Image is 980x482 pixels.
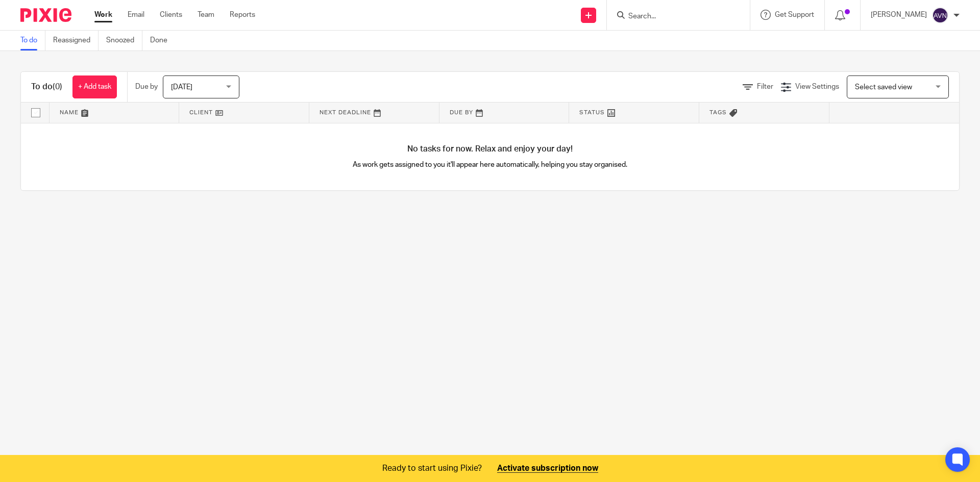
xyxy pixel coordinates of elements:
[871,10,927,20] p: [PERSON_NAME]
[627,12,719,21] input: Search
[256,160,725,170] p: As work gets assigned to you it'll appear here automatically, helping you stay organised.
[53,83,62,91] span: (0)
[775,11,814,18] span: Get Support
[53,31,99,50] a: Reassigned
[94,10,112,20] a: Work
[198,10,214,20] a: Team
[795,83,839,90] span: View Settings
[72,75,117,98] a: + Add task
[106,31,142,50] a: Snoozed
[31,82,62,92] h1: To do
[128,10,144,20] a: Email
[230,10,255,20] a: Reports
[150,31,175,50] a: Done
[21,144,959,155] h4: No tasks for now. Relax and enjoy your day!
[20,8,71,22] img: Pixie
[855,84,912,91] span: Select saved view
[160,10,182,20] a: Clients
[932,7,948,23] img: svg%3E
[20,31,45,50] a: To do
[709,110,727,115] span: Tags
[135,82,158,92] p: Due by
[757,83,773,90] span: Filter
[171,84,192,91] span: [DATE]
